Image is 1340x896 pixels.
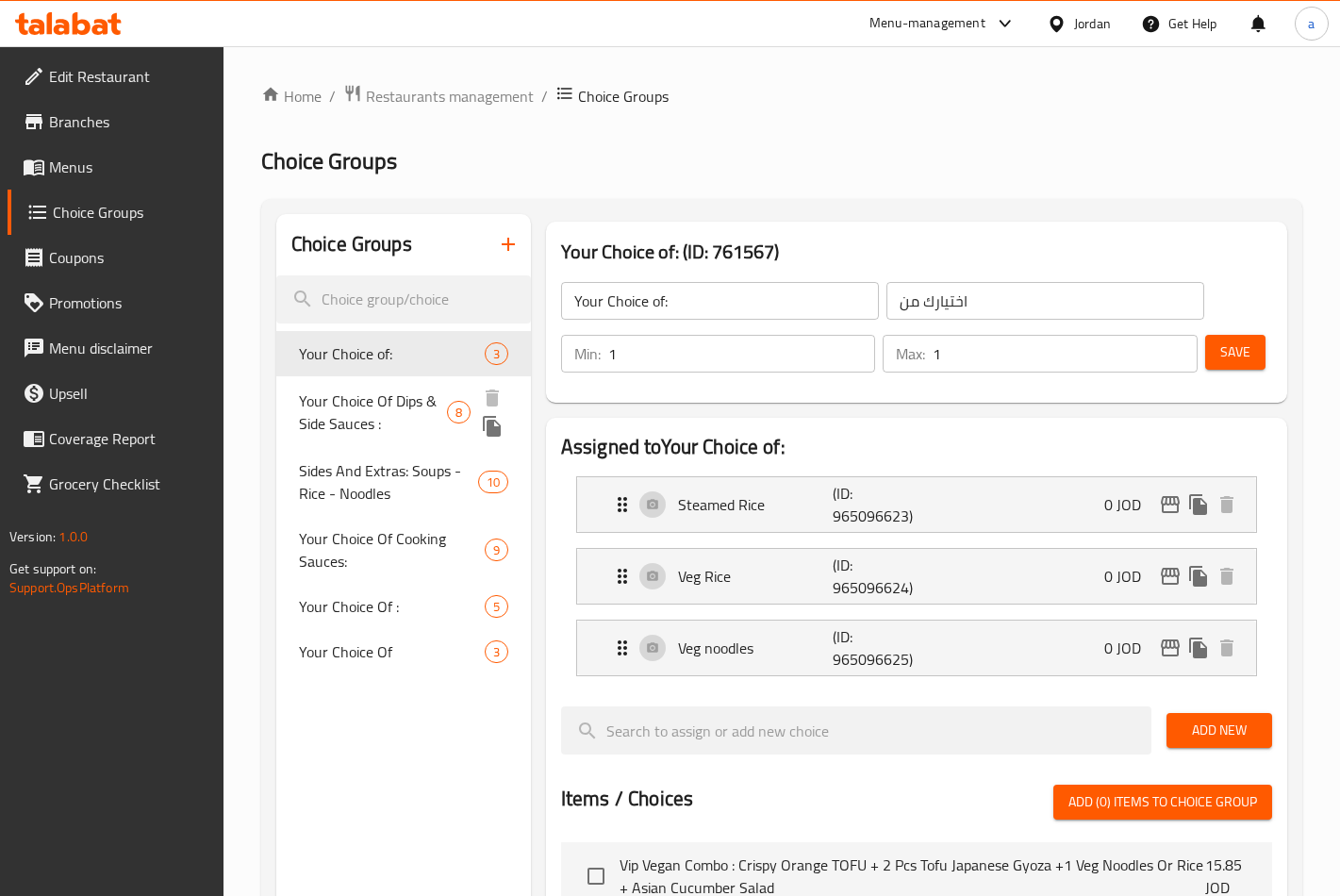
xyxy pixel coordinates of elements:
div: Choices [485,640,508,663]
button: edit [1156,490,1184,519]
a: Coverage Report [8,416,223,461]
a: Menu disclaimer [8,325,223,371]
button: delete [1213,490,1241,519]
button: duplicate [1184,490,1213,519]
span: Your Choice Of [299,640,485,663]
div: Your Choice Of3 [276,629,531,674]
input: search [276,275,531,324]
button: delete [1213,562,1241,590]
span: Select choice [576,856,616,896]
span: Your Choice of: [299,342,485,365]
span: Your Choice Of : [299,595,485,618]
p: Veg noodles [678,637,833,659]
span: a [1308,13,1315,34]
span: Coupons [49,246,208,269]
span: Promotions [49,291,208,314]
button: Save [1205,335,1266,370]
a: Grocery Checklist [8,461,223,506]
h2: Items / Choices [561,785,693,813]
a: Choice Groups [8,190,223,235]
p: Max: [896,342,925,365]
span: 9 [486,541,507,559]
span: Add New [1182,719,1257,742]
a: Restaurants management [343,84,534,108]
span: Grocery Checklist [49,473,208,495]
p: 0 JOD [1104,637,1156,659]
a: Branches [8,99,223,144]
input: search [561,706,1151,755]
span: 3 [486,345,507,363]
span: Menu disclaimer [49,337,208,359]
div: Expand [577,621,1256,675]
button: delete [478,384,506,412]
li: Expand [561,612,1272,684]
span: Save [1220,340,1250,364]
div: Sides And Extras: Soups - Rice - Noodles10 [276,448,531,516]
span: 10 [479,473,507,491]
a: Promotions [8,280,223,325]
span: Choice Groups [578,85,669,108]
li: Expand [561,469,1272,540]
div: Your Choice Of Cooking Sauces:9 [276,516,531,584]
span: Coverage Report [49,427,208,450]
a: Support.OpsPlatform [9,575,129,600]
a: Home [261,85,322,108]
span: 1.0.0 [58,524,88,549]
p: (ID: 965096623) [833,482,935,527]
span: Get support on: [9,556,96,581]
span: Your Choice Of Dips & Side Sauces : [299,390,447,435]
a: Edit Restaurant [8,54,223,99]
div: Choices [485,539,508,561]
div: Choices [485,595,508,618]
div: Your Choice Of :5 [276,584,531,629]
li: / [329,85,336,108]
h2: Choice Groups [291,230,412,258]
li: / [541,85,548,108]
button: edit [1156,562,1184,590]
span: Restaurants management [366,85,534,108]
p: (ID: 965096624) [833,554,935,599]
div: Your Choice Of Dips & Side Sauces :8deleteduplicate [276,376,531,448]
button: duplicate [1184,634,1213,662]
span: Edit Restaurant [49,65,208,88]
span: Your Choice Of Cooking Sauces: [299,527,485,572]
a: Upsell [8,371,223,416]
a: Menus [8,144,223,190]
span: 3 [486,643,507,661]
span: 5 [486,598,507,616]
span: Choice Groups [261,140,397,182]
button: Add New [1166,713,1272,748]
p: 0 JOD [1104,493,1156,516]
span: Upsell [49,382,208,405]
button: duplicate [1184,562,1213,590]
p: (ID: 965096625) [833,625,935,671]
div: Your Choice of:3 [276,331,531,376]
span: Version: [9,524,56,549]
button: delete [1213,634,1241,662]
span: Branches [49,110,208,133]
div: Expand [577,549,1256,604]
h2: Assigned to Your Choice of: [561,433,1272,461]
p: Min: [574,342,601,365]
span: Add (0) items to choice group [1068,790,1257,814]
span: Choice Groups [53,201,208,224]
p: 0 JOD [1104,565,1156,588]
h3: Your Choice of: (ID: 761567) [561,237,1272,267]
div: Choices [485,342,508,365]
span: Sides And Extras: Soups - Rice - Noodles [299,459,478,505]
span: Menus [49,156,208,178]
a: Coupons [8,235,223,280]
div: Choices [447,401,471,423]
button: duplicate [478,412,506,440]
div: Jordan [1074,13,1111,34]
li: Expand [561,540,1272,612]
button: Add (0) items to choice group [1053,785,1272,820]
span: 8 [448,404,470,422]
p: Veg Rice [678,565,833,588]
p: Steamed Rice [678,493,833,516]
div: Menu-management [869,12,985,35]
nav: breadcrumb [261,84,1302,108]
div: Choices [478,471,508,493]
button: edit [1156,634,1184,662]
div: Expand [577,477,1256,532]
